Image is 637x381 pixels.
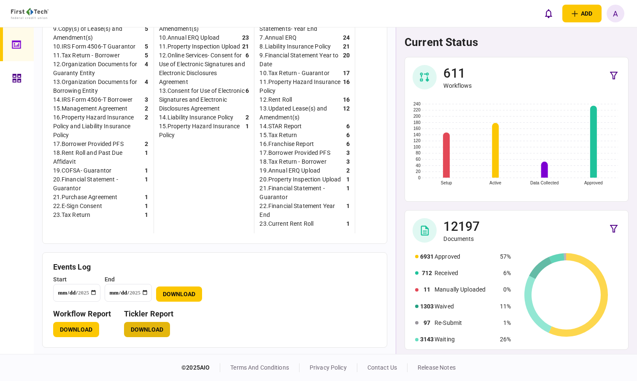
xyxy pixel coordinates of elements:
[53,175,145,193] div: 20 . Financial Statement - Guarantor
[259,131,297,140] div: 15 . Tax Return
[435,319,496,327] div: Re-Submit
[259,51,343,69] div: 9 . Financial Statement Year to Date
[259,202,346,219] div: 22 . Financial Statement Year End
[124,322,170,337] button: Download
[145,95,148,104] div: 3
[343,51,350,69] div: 20
[443,82,472,89] div: Workflows
[53,275,100,284] div: start
[145,113,148,140] div: 2
[259,33,297,42] div: 7 . Annual ERQ
[159,33,220,42] div: 10 . Annual ERQ Upload
[346,184,350,202] div: 1
[435,285,496,294] div: Manually Uploaded
[500,302,511,311] div: 11%
[489,181,501,185] text: Active
[418,364,456,371] a: release notes
[259,184,346,202] div: 21 . Financial Statement - Guarantor
[159,113,234,122] div: 14 . Liability Insurance Policy
[405,36,629,49] h1: current status
[159,51,246,86] div: 12 . Online Services- Consent for Use of Electronic Signatures and Electronic Disclosures Agreement
[230,364,289,371] a: terms and conditions
[346,175,350,184] div: 1
[413,120,421,125] text: 180
[259,122,302,131] div: 14 . STAR Report
[145,149,148,166] div: 1
[53,113,145,140] div: 16 . Property Hazard Insurance Policy and Liability Insurance Policy
[346,166,350,175] div: 2
[259,219,313,228] div: 23 . Current Rent Roll
[145,78,148,95] div: 4
[53,95,133,104] div: 14 . IRS Form 4506-T Borrower
[416,151,421,155] text: 80
[441,181,452,185] text: Setup
[435,302,496,311] div: Waived
[145,175,148,193] div: 1
[500,335,511,344] div: 26%
[145,211,148,219] div: 1
[443,218,480,235] div: 12197
[416,157,421,162] text: 60
[500,269,511,278] div: 6%
[420,285,434,294] div: 11
[500,319,511,327] div: 1%
[416,169,421,174] text: 20
[530,181,559,185] text: Data Collected
[242,42,249,51] div: 21
[242,33,249,42] div: 23
[53,263,377,271] h3: Events Log
[246,113,249,122] div: 2
[310,364,347,371] a: privacy policy
[145,104,148,113] div: 2
[105,275,152,284] div: end
[343,78,350,95] div: 16
[53,193,118,202] div: 21 . Purchase Agreement
[259,104,343,122] div: 13 . Updated Lease(s) and Amendment(s)
[259,166,320,175] div: 19 . Annual ERQ Upload
[367,364,397,371] a: contact us
[343,95,350,104] div: 16
[346,122,350,131] div: 6
[346,149,350,157] div: 3
[156,286,202,302] button: Download
[416,163,421,168] text: 40
[420,319,434,327] div: 97
[259,78,343,95] div: 11 . Property Hazard Insurance Policy
[145,24,148,42] div: 5
[343,33,350,42] div: 24
[420,269,434,278] div: 712
[413,102,421,106] text: 240
[259,149,330,157] div: 17 . Borrower Provided PFS
[159,42,240,51] div: 11 . Property Inspection Upload
[413,108,421,112] text: 220
[418,176,421,180] text: 0
[246,51,249,86] div: 6
[343,42,350,51] div: 21
[346,140,350,149] div: 6
[246,86,249,113] div: 6
[53,60,145,78] div: 12 . Organization Documents for Guaranty Entity
[413,126,421,131] text: 160
[53,140,124,149] div: 17 . Borrower Provided PFS
[443,235,480,243] div: Documents
[607,5,624,22] div: A
[562,5,602,22] button: open adding identity options
[53,211,91,219] div: 23 . Tax Return
[53,104,128,113] div: 15 . Management Agreement
[53,24,145,42] div: 9 . Copy(s) of Lease(s) and Amendment(s)
[435,335,496,344] div: Waiting
[145,140,148,149] div: 2
[346,202,350,219] div: 1
[259,157,326,166] div: 18 . Tax Return - Borrower
[259,95,292,104] div: 12 . Rent Roll
[53,51,120,60] div: 11 . Tax Return - Borrower
[53,310,111,318] h3: workflow report
[540,5,557,22] button: open notifications list
[259,69,329,78] div: 10 . Tax Return - Guarantor
[413,132,421,137] text: 140
[53,202,102,211] div: 22 . E-Sign Consent
[343,69,350,78] div: 17
[181,363,220,372] div: © 2025 AIO
[11,8,49,19] img: client company logo
[145,51,148,60] div: 5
